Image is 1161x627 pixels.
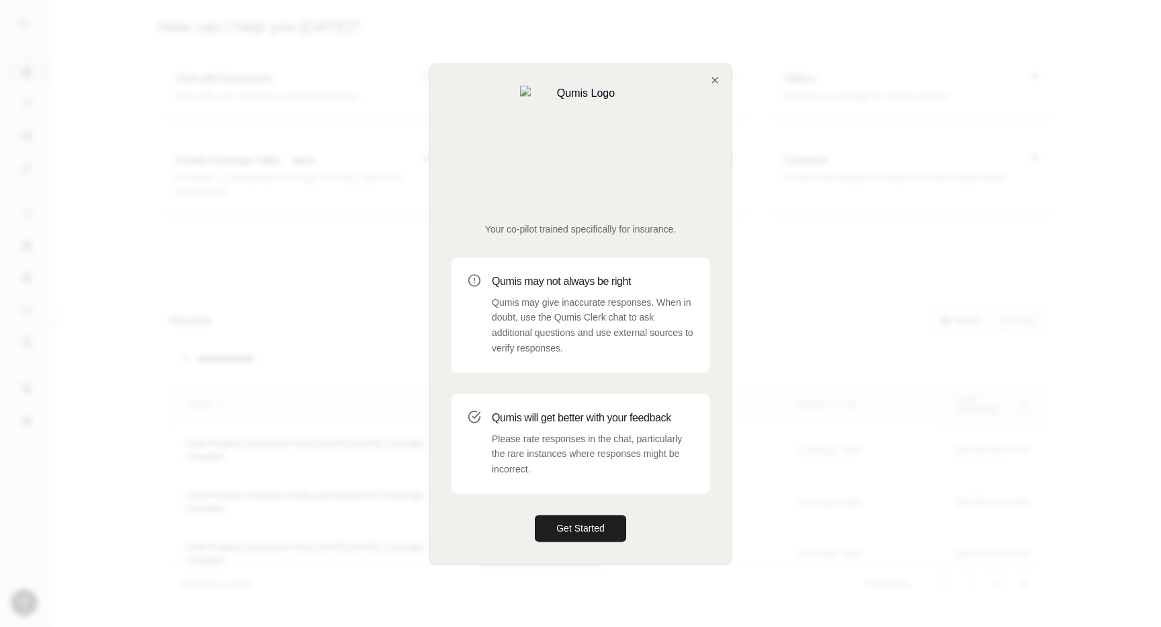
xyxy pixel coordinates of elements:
[492,431,693,477] p: Please rate responses in the chat, particularly the rare instances where responses might be incor...
[492,410,693,426] h3: Qumis will get better with your feedback
[520,85,641,206] img: Qumis Logo
[535,515,626,542] button: Get Started
[492,274,693,290] h3: Qumis may not always be right
[451,222,709,236] p: Your co-pilot trained specifically for insurance.
[492,295,693,356] p: Qumis may give inaccurate responses. When in doubt, use the Qumis Clerk chat to ask additional qu...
